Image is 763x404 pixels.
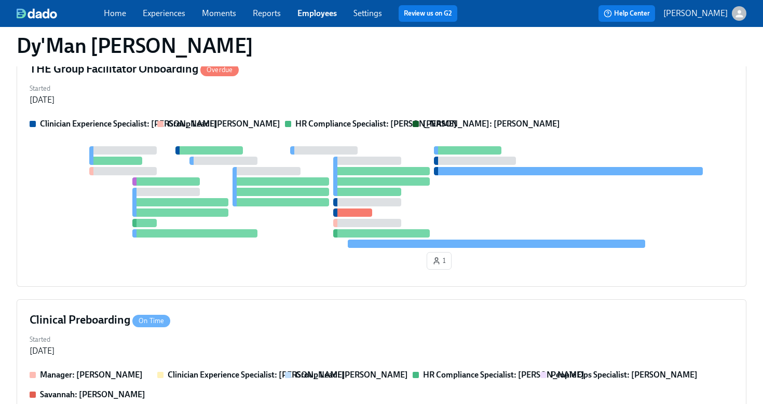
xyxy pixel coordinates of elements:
strong: Group Lead: [PERSON_NAME] [295,370,408,380]
a: Moments [202,8,236,18]
a: Review us on G2 [404,8,452,19]
a: Settings [353,8,382,18]
span: 1 [432,256,446,266]
strong: Manager: [PERSON_NAME] [40,370,143,380]
button: 1 [427,252,452,270]
button: Help Center [598,5,655,22]
span: On Time [132,317,170,325]
strong: Clinician Experience Specialist: [PERSON_NAME] [168,370,345,380]
p: [PERSON_NAME] [663,8,728,19]
strong: Savannah: [PERSON_NAME] [40,389,145,399]
a: dado [17,8,104,19]
strong: People Ops Specialist: [PERSON_NAME] [551,370,698,380]
strong: Group Lead: [PERSON_NAME] [168,119,280,129]
button: [PERSON_NAME] [663,6,746,21]
a: Employees [297,8,337,18]
label: Started [30,83,55,94]
strong: Clinician Experience Specialist: [PERSON_NAME] [40,119,217,129]
span: Help Center [604,8,650,19]
div: [DATE] [30,345,55,357]
div: [DATE] [30,94,55,106]
a: Reports [253,8,281,18]
h4: Clinical Preboarding [30,312,170,328]
button: Review us on G2 [399,5,457,22]
a: Experiences [143,8,185,18]
img: dado [17,8,57,19]
span: Overdue [200,66,239,74]
strong: [PERSON_NAME]: [PERSON_NAME] [423,119,560,129]
h1: Dy'Man [PERSON_NAME] [17,33,253,58]
a: Home [104,8,126,18]
strong: HR Compliance Specialist: [PERSON_NAME] [295,119,457,129]
label: Started [30,334,55,345]
strong: HR Compliance Specialist: [PERSON_NAME] [423,370,584,380]
h4: THE Group Facilitator Onboarding [30,61,239,77]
